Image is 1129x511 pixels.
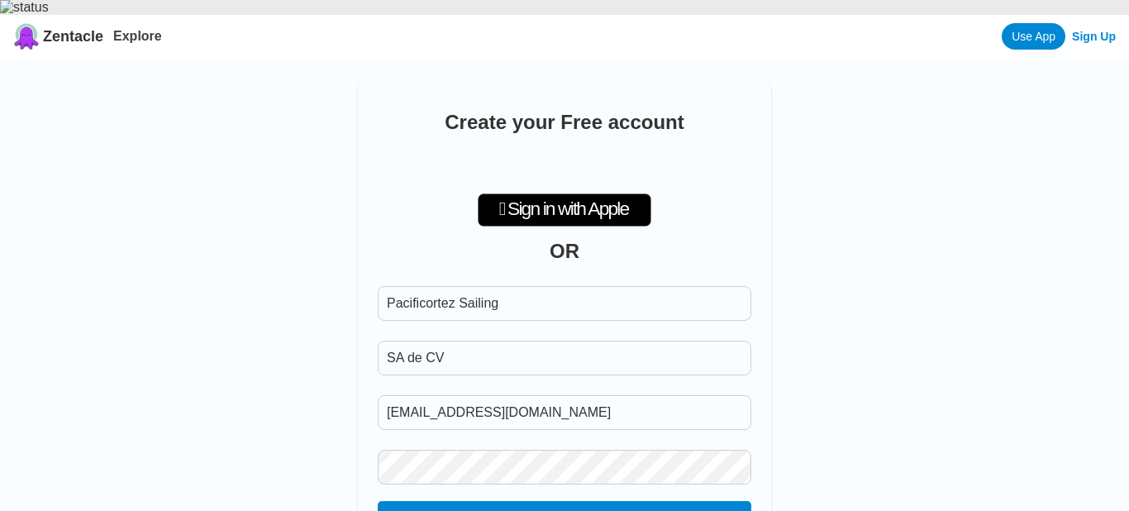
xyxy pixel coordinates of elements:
[478,193,651,227] div: Sign in with Apple
[13,23,40,50] img: Zentacle logo
[1002,23,1065,50] a: Use App
[43,28,103,45] span: Zentacle
[113,29,162,43] a: Explore
[378,286,751,321] input: First Name
[378,111,751,134] h1: Create your Free account
[481,146,649,182] iframe: Sign in with Google Button
[13,23,103,50] a: Zentacle logoZentacle
[1072,30,1116,43] a: Sign Up
[378,395,751,430] input: Email
[378,240,751,263] div: OR
[378,341,751,375] input: Last Name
